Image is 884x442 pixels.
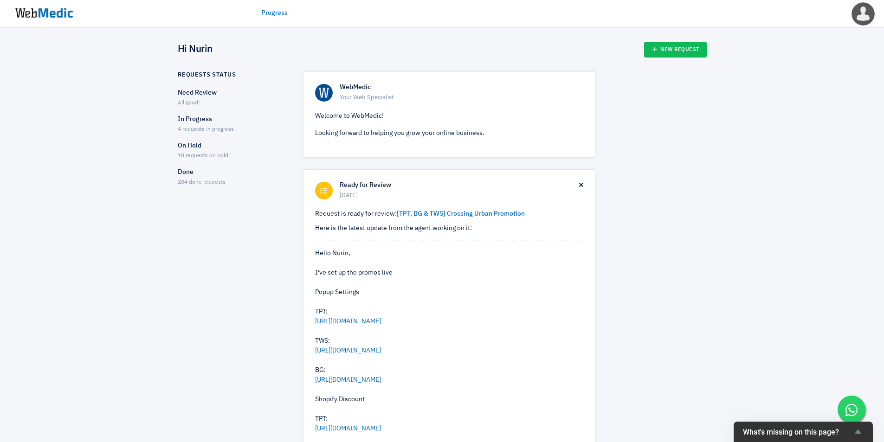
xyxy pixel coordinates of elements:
[315,209,583,219] p: Request is ready for review:
[315,318,381,325] a: [URL][DOMAIN_NAME]
[315,224,583,233] p: Here is the latest update from the agent working on it:
[178,179,226,185] span: 204 done requests
[315,111,583,121] p: Welcome to WebMedic!
[397,211,525,217] a: [TPT, BG & TWS] Crossing Urban Promotion
[340,83,583,92] h6: WebMedic
[743,426,864,437] button: Show survey - What's missing on this page?
[178,71,236,79] h6: Requests Status
[178,167,287,177] p: Done
[340,93,583,102] span: Your Web Specialist
[178,88,287,98] p: Need Review
[340,191,579,200] span: [DATE]
[178,115,287,124] p: In Progress
[315,377,381,383] a: [URL][DOMAIN_NAME]
[315,425,381,432] a: [URL][DOMAIN_NAME]
[178,127,234,132] span: 4 requests in progress
[315,128,583,138] p: Looking forward to helping you grow your online business.
[178,141,287,151] p: On Hold
[340,181,579,190] h6: Ready for Review
[743,428,852,436] span: What's missing on this page?
[644,42,707,58] a: New Request
[261,8,288,18] a: Progress
[178,153,228,159] span: 18 requests on hold
[178,100,200,106] span: All good!
[178,44,213,56] h4: Hi Nurin
[315,347,381,354] a: [URL][DOMAIN_NAME]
